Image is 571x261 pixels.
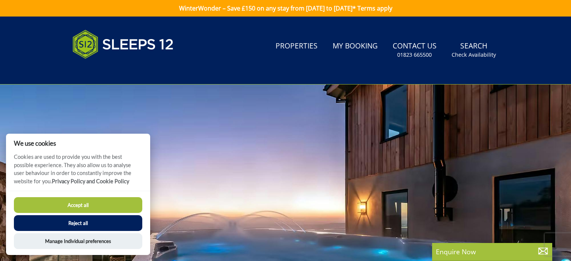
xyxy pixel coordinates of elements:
[397,51,432,59] small: 01823 665500
[14,197,142,213] button: Accept all
[330,38,381,55] a: My Booking
[14,215,142,231] button: Reject all
[390,38,440,62] a: Contact Us01823 665500
[14,233,142,249] button: Manage Individual preferences
[436,247,548,256] p: Enquire Now
[449,38,499,62] a: SearchCheck Availability
[69,68,148,74] iframe: Customer reviews powered by Trustpilot
[273,38,321,55] a: Properties
[452,51,496,59] small: Check Availability
[72,26,174,63] img: Sleeps 12
[52,178,129,184] a: Privacy Policy and Cookie Policy
[6,153,150,191] p: Cookies are used to provide you with the best possible experience. They also allow us to analyse ...
[6,140,150,147] h2: We use cookies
